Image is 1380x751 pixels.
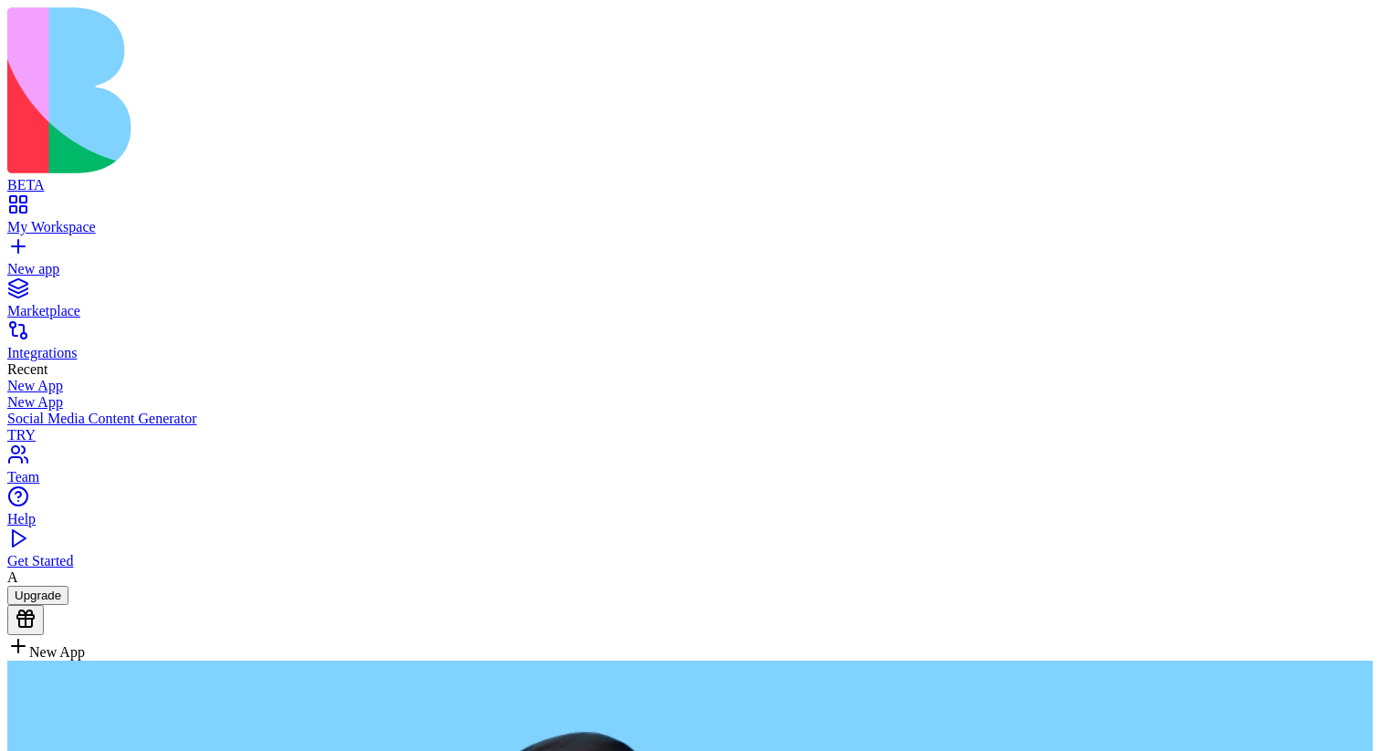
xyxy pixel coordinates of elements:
[7,537,1373,569] a: Get Started
[7,161,1373,193] a: BETA
[7,587,68,602] a: Upgrade
[29,644,85,660] span: New App
[7,261,1373,277] div: New app
[7,411,1373,443] a: Social Media Content GeneratorTRY
[7,378,1373,394] a: New App
[7,219,1373,235] div: My Workspace
[7,453,1373,485] a: Team
[7,511,1373,527] div: Help
[7,495,1373,527] a: Help
[7,469,1373,485] div: Team
[7,411,1373,427] div: Social Media Content Generator
[7,427,1373,443] div: TRY
[7,361,47,377] span: Recent
[7,329,1373,361] a: Integrations
[7,394,1373,411] a: New App
[7,345,1373,361] div: Integrations
[7,586,68,605] button: Upgrade
[7,287,1373,319] a: Marketplace
[7,245,1373,277] a: New app
[7,569,18,585] span: A
[7,553,1373,569] div: Get Started
[7,177,1373,193] div: BETA
[7,203,1373,235] a: My Workspace
[7,7,741,173] img: logo
[7,303,1373,319] div: Marketplace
